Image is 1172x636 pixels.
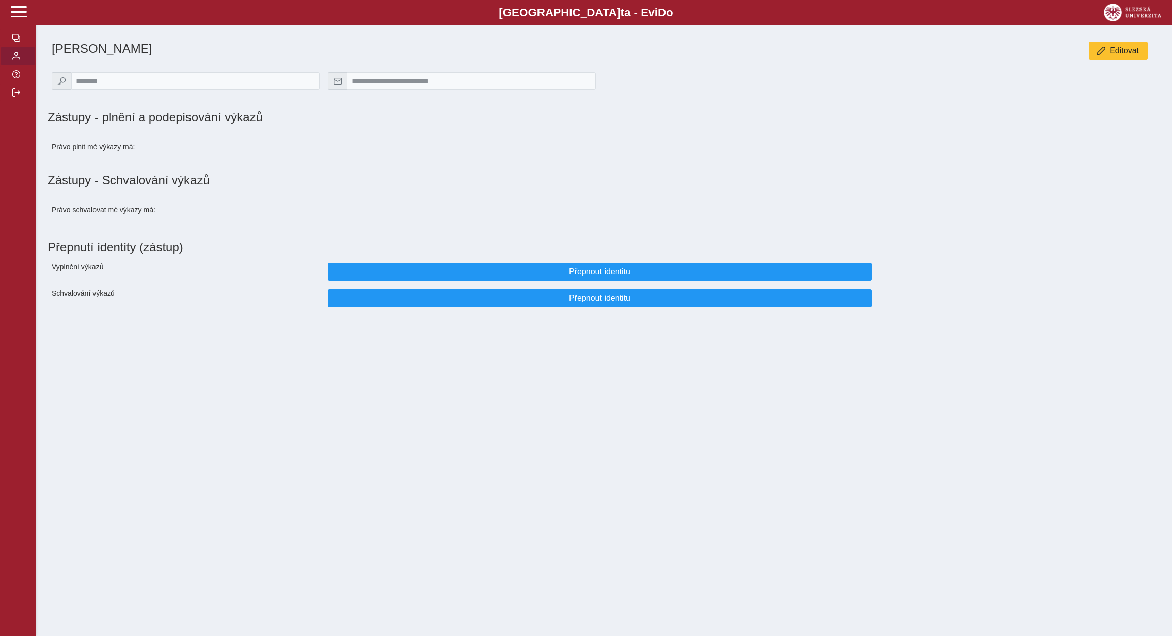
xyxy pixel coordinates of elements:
[1104,4,1161,21] img: logo_web_su.png
[48,236,1152,259] h1: Přepnutí identity (zástup)
[620,6,624,19] span: t
[336,294,863,303] span: Přepnout identitu
[48,110,780,124] h1: Zástupy - plnění a podepisování výkazů
[48,196,324,224] div: Právo schvalovat mé výkazy má:
[1089,42,1148,60] button: Editovat
[1110,46,1139,55] span: Editovat
[328,263,872,281] button: Přepnout identitu
[328,289,872,307] button: Přepnout identitu
[30,6,1142,19] b: [GEOGRAPHIC_DATA] a - Evi
[52,42,780,56] h1: [PERSON_NAME]
[336,267,863,276] span: Přepnout identitu
[658,6,666,19] span: D
[48,133,324,161] div: Právo plnit mé výkazy má:
[48,259,324,285] div: Vyplnění výkazů
[48,285,324,311] div: Schvalování výkazů
[666,6,673,19] span: o
[48,173,1160,187] h1: Zástupy - Schvalování výkazů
